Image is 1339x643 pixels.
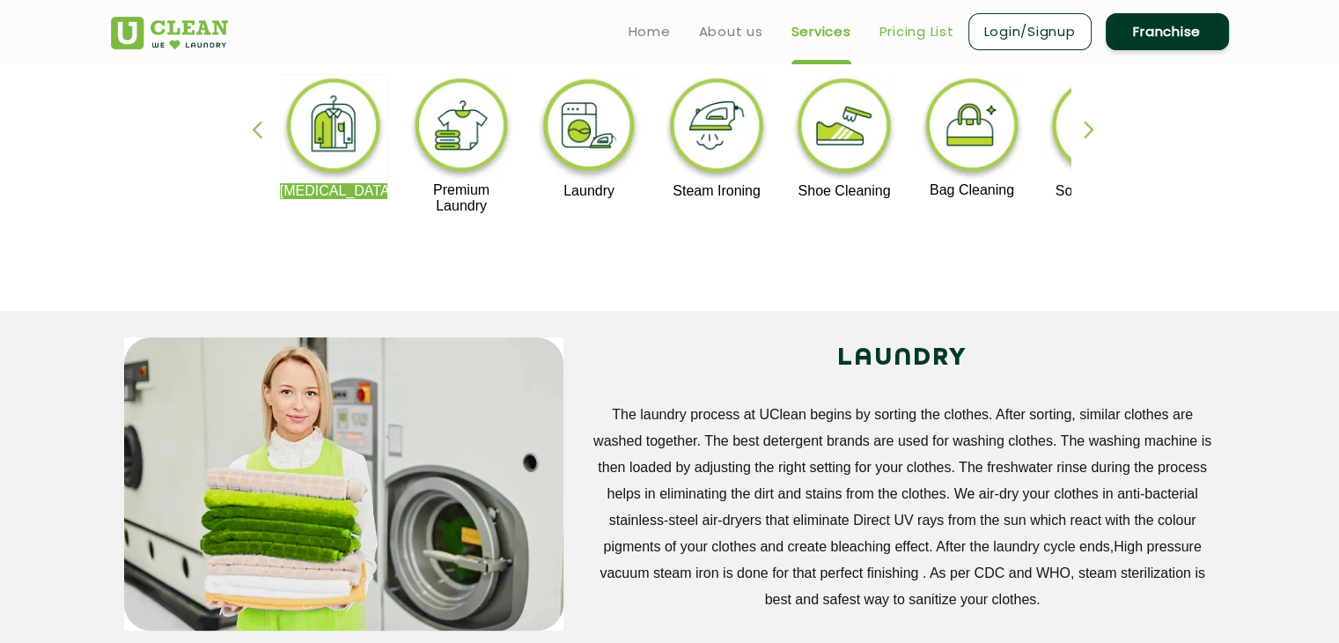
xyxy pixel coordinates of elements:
a: Home [629,21,671,42]
img: UClean Laundry and Dry Cleaning [111,17,228,49]
img: steam_ironing_11zon.webp [663,74,771,183]
a: Pricing List [879,21,954,42]
p: Steam Ironing [663,183,771,199]
img: sofa_cleaning_11zon.webp [1045,74,1153,183]
a: Franchise [1106,13,1229,50]
a: Services [791,21,851,42]
img: service_main_image_11zon.webp [124,337,563,631]
p: [MEDICAL_DATA] [280,183,388,199]
a: About us [699,21,763,42]
img: premium_laundry_cleaning_11zon.webp [408,74,516,182]
p: Bag Cleaning [918,182,1026,198]
p: Premium Laundry [408,182,516,214]
img: shoe_cleaning_11zon.webp [791,74,899,183]
h2: LAUNDRY [590,337,1216,380]
img: bag_cleaning_11zon.webp [918,74,1026,182]
p: The laundry process at UClean begins by sorting the clothes. After sorting, similar clothes are w... [590,402,1216,613]
a: Login/Signup [968,13,1092,50]
img: laundry_cleaning_11zon.webp [535,74,644,183]
img: dry_cleaning_11zon.webp [280,74,388,183]
p: Sofa Cleaning [1045,183,1153,199]
p: Laundry [535,183,644,199]
p: Shoe Cleaning [791,183,899,199]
